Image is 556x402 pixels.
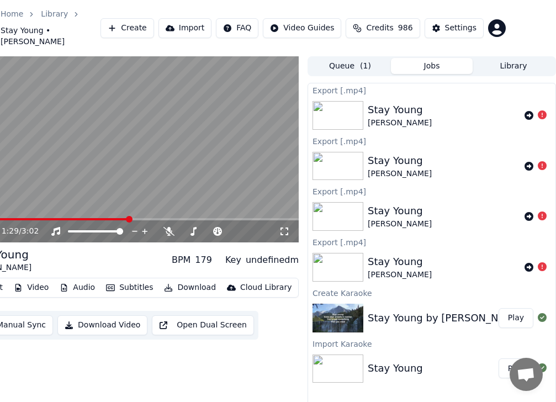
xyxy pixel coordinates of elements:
[41,9,68,20] a: Library
[368,254,432,269] div: Stay Young
[398,23,413,34] span: 986
[473,58,554,74] button: Library
[391,58,473,74] button: Jobs
[308,134,555,147] div: Export [.mp4]
[368,203,432,219] div: Stay Young
[195,253,212,267] div: 179
[308,83,555,97] div: Export [.mp4]
[100,18,154,38] button: Create
[308,286,555,299] div: Create Karaoke
[499,358,533,378] button: Play
[9,280,53,295] button: Video
[346,18,420,38] button: Credits986
[510,358,543,391] div: Open chat
[2,226,19,237] span: 1:29
[368,219,432,230] div: [PERSON_NAME]
[55,280,99,295] button: Audio
[225,253,241,267] div: Key
[308,184,555,198] div: Export [.mp4]
[102,280,157,295] button: Subtitles
[368,118,432,129] div: [PERSON_NAME]
[1,25,100,47] span: Stay Young • [PERSON_NAME]
[1,9,23,20] a: Home
[240,282,292,293] div: Cloud Library
[263,18,341,38] button: Video Guides
[246,253,299,267] div: undefinedm
[366,23,393,34] span: Credits
[368,269,432,281] div: [PERSON_NAME]
[368,168,432,179] div: [PERSON_NAME]
[2,226,28,237] div: /
[499,308,533,328] button: Play
[152,315,254,335] button: Open Dual Screen
[22,226,39,237] span: 3:02
[308,337,555,350] div: Import Karaoke
[160,280,220,295] button: Download
[172,253,190,267] div: BPM
[308,235,555,248] div: Export [.mp4]
[368,102,432,118] div: Stay Young
[368,153,432,168] div: Stay Young
[57,315,147,335] button: Download Video
[360,61,371,72] span: ( 1 )
[158,18,211,38] button: Import
[309,58,391,74] button: Queue
[425,18,484,38] button: Settings
[1,9,100,47] nav: breadcrumb
[445,23,476,34] div: Settings
[216,18,258,38] button: FAQ
[368,361,423,376] div: Stay Young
